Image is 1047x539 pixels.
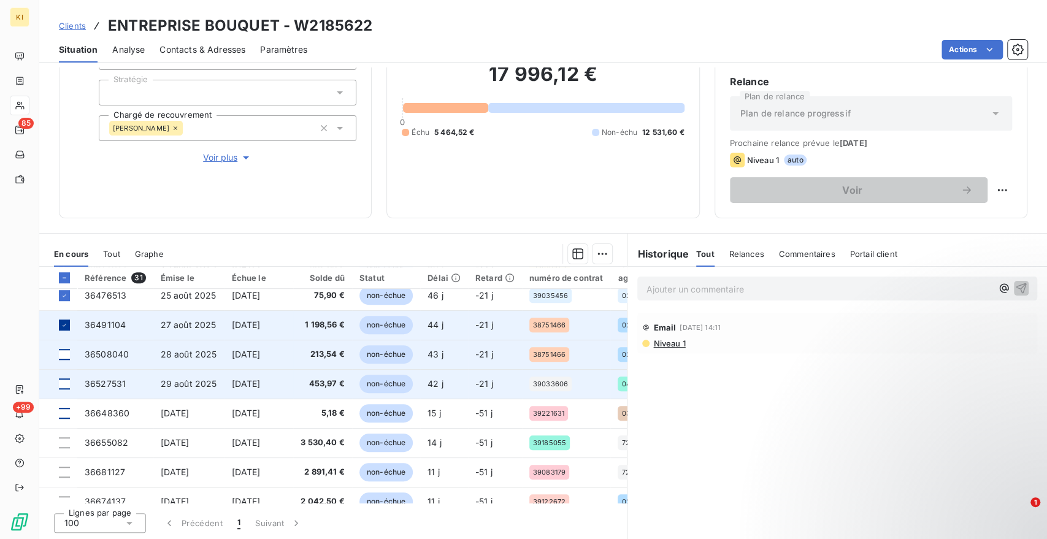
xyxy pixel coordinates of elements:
span: 85 [18,118,34,129]
span: Paramètres [260,44,307,56]
div: Référence [85,272,146,283]
span: 0204 [621,498,639,505]
span: Niveau 1 [747,155,779,165]
span: auto [784,155,807,166]
span: 36476513 [85,290,126,300]
span: 0204 [621,321,639,329]
span: En cours [54,249,88,259]
span: 36491104 [85,319,126,330]
span: 39122672 [533,498,566,505]
span: Prochaine relance prévue le [730,138,1012,148]
h6: Historique [627,247,689,261]
span: -21 j [475,290,493,300]
span: [DATE] [161,437,190,448]
span: 31 [131,272,145,283]
span: [DATE] [840,138,867,148]
span: 36681127 [85,467,125,477]
span: Email [653,323,676,332]
span: 0477 [621,380,638,388]
span: 0 [400,117,405,127]
span: 39083179 [533,468,566,476]
span: 38751466 [533,351,566,358]
span: 11 j [428,467,440,477]
h2: 17 996,12 € [402,62,684,99]
button: Précédent [156,510,230,536]
button: Actions [942,40,1003,59]
span: non-échue [359,434,413,452]
button: Suivant [248,510,310,536]
input: Ajouter une valeur [109,87,119,98]
span: 2 042,50 € [301,495,345,508]
div: Échue le [231,273,286,283]
span: [DATE] [161,408,190,418]
span: [DATE] [231,319,260,330]
span: 5 464,52 € [434,127,475,138]
span: 15 j [428,408,441,418]
span: Non-échu [602,127,637,138]
div: Délai [428,273,461,283]
span: 36648360 [85,408,129,418]
h3: ENTREPRISE BOUQUET - W2185622 [108,15,372,37]
span: 0232 [621,292,639,299]
span: 44 j [428,319,443,330]
span: [DATE] [231,408,260,418]
span: 7250 [621,468,639,476]
span: Tout [103,249,120,259]
span: 75,90 € [301,289,345,302]
span: 28 août 2025 [161,349,217,359]
span: Clients [59,21,86,31]
span: Commentaires [779,249,835,259]
span: 2 891,41 € [301,466,345,478]
span: 12 531,60 € [642,127,685,138]
span: 100 [64,517,79,529]
span: Graphe [135,249,164,259]
span: 36655082 [85,437,128,448]
span: Tout [696,249,715,259]
span: [PERSON_NAME] [113,124,169,132]
span: 25 août 2025 [161,290,217,300]
span: 1 [1030,497,1040,507]
span: 42 j [428,378,443,389]
span: -21 j [475,378,493,389]
span: -51 j [475,496,493,507]
span: [DATE] [231,349,260,359]
span: [DATE] [231,496,260,507]
span: 1 198,56 € [301,319,345,331]
span: [DATE] 14:11 [680,324,721,331]
span: 36527531 [85,378,126,389]
span: 39033606 [533,380,568,388]
span: 453,97 € [301,378,345,390]
div: Émise le [161,273,217,283]
div: Statut [359,273,413,283]
span: Relances [729,249,764,259]
span: 0204 [621,351,639,358]
span: 43 j [428,349,443,359]
span: -51 j [475,467,493,477]
span: [DATE] [231,378,260,389]
span: 1 [237,517,240,529]
span: Situation [59,44,98,56]
span: [DATE] [231,290,260,300]
span: 27 août 2025 [161,319,217,330]
span: 213,54 € [301,348,345,361]
div: Retard [475,273,515,283]
span: Contacts & Adresses [159,44,245,56]
span: +99 [13,402,34,413]
div: Solde dû [301,273,345,283]
span: -51 j [475,437,493,448]
span: Voir [745,185,961,195]
a: Clients [59,20,86,32]
span: 36674137 [85,496,126,507]
span: 39035456 [533,292,568,299]
input: Ajouter une valeur [183,123,193,134]
span: 46 j [428,290,443,300]
div: agence [618,273,648,283]
h6: Relance [730,74,1012,89]
span: 39185055 [533,439,566,446]
iframe: Intercom live chat [1005,497,1035,527]
span: non-échue [359,492,413,511]
span: 39221631 [533,410,564,417]
span: non-échue [359,286,413,305]
iframe: Intercom notifications message [802,420,1047,506]
span: -51 j [475,408,493,418]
